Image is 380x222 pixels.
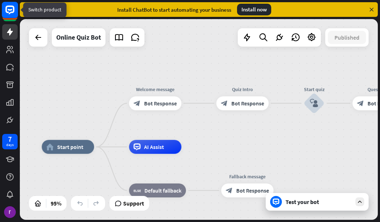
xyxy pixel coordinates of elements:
span: Support [123,197,144,209]
span: AI Assist [144,143,164,150]
button: Published [328,31,366,44]
div: Welcome message [124,86,187,93]
span: Bot Response [144,100,177,107]
div: days [6,142,14,148]
i: block_bot_response [226,187,233,194]
span: Bot Response [236,187,269,194]
span: Bot Response [231,100,264,107]
div: Install ChatBot to start automating your business [117,6,231,13]
div: Fallback message [216,173,279,180]
button: Open LiveChat chat widget [6,3,28,25]
i: block_bot_response [357,100,364,107]
div: Start quiz [293,86,335,93]
span: Default fallback [144,187,182,194]
a: 7 days [2,134,18,149]
span: Start point [57,143,83,150]
div: Test your bot [286,198,352,205]
i: block_fallback [133,187,141,194]
i: block_bot_response [221,100,228,107]
i: home_2 [46,143,54,150]
div: Online Quiz Bot [56,28,101,47]
div: Install now [237,4,271,15]
i: block_user_input [310,99,318,108]
i: block_bot_response [133,100,140,107]
div: Quiz Intro [211,86,274,93]
div: 7 [8,136,12,142]
div: 95% [49,197,64,209]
